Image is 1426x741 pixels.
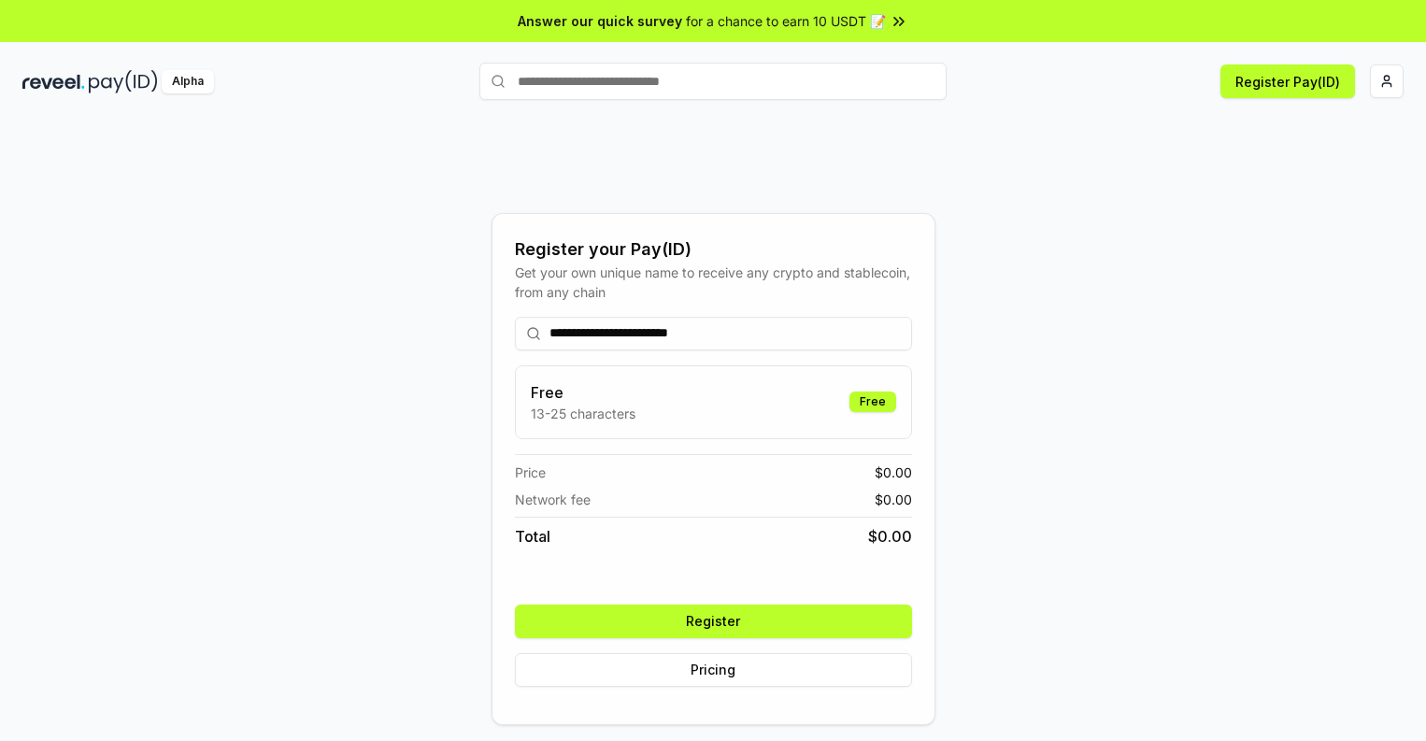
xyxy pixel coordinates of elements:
[1220,64,1355,98] button: Register Pay(ID)
[515,525,550,548] span: Total
[875,490,912,509] span: $ 0.00
[875,463,912,482] span: $ 0.00
[849,392,896,412] div: Free
[531,381,635,404] h3: Free
[515,263,912,302] div: Get your own unique name to receive any crypto and stablecoin, from any chain
[518,11,682,31] span: Answer our quick survey
[515,236,912,263] div: Register your Pay(ID)
[515,653,912,687] button: Pricing
[515,490,591,509] span: Network fee
[531,404,635,423] p: 13-25 characters
[515,463,546,482] span: Price
[89,70,158,93] img: pay_id
[686,11,886,31] span: for a chance to earn 10 USDT 📝
[22,70,85,93] img: reveel_dark
[515,605,912,638] button: Register
[868,525,912,548] span: $ 0.00
[162,70,214,93] div: Alpha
